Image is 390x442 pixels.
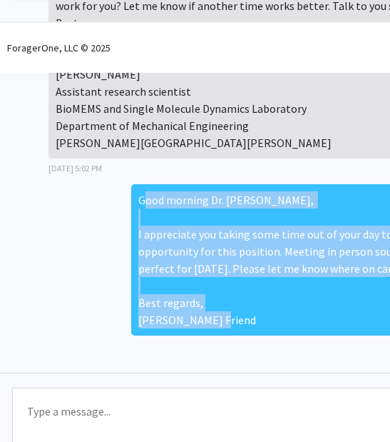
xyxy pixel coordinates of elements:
[7,23,111,73] div: ForagerOne, LLC © 2025
[48,163,102,174] span: [DATE] 5:02 PM
[11,378,61,431] iframe: Chat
